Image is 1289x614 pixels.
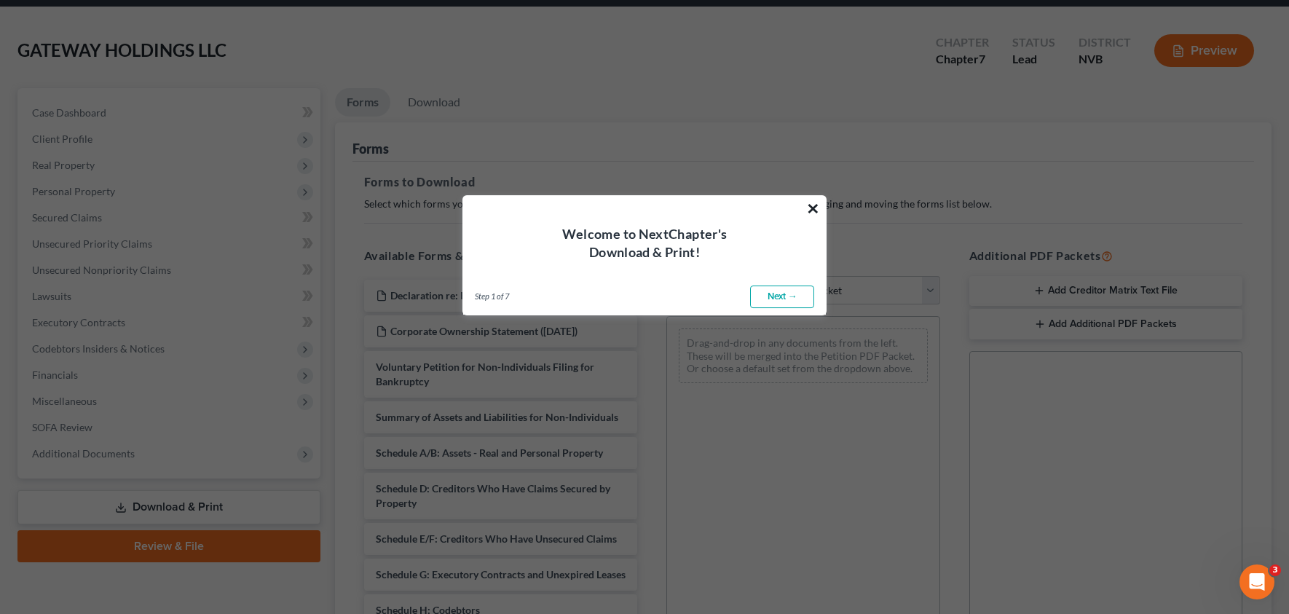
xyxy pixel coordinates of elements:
[806,197,820,220] button: ×
[475,291,509,302] span: Step 1 of 7
[750,286,814,309] a: Next →
[1269,564,1281,576] span: 3
[1239,564,1274,599] iframe: Intercom live chat
[481,225,808,261] h4: Welcome to NextChapter's Download & Print!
